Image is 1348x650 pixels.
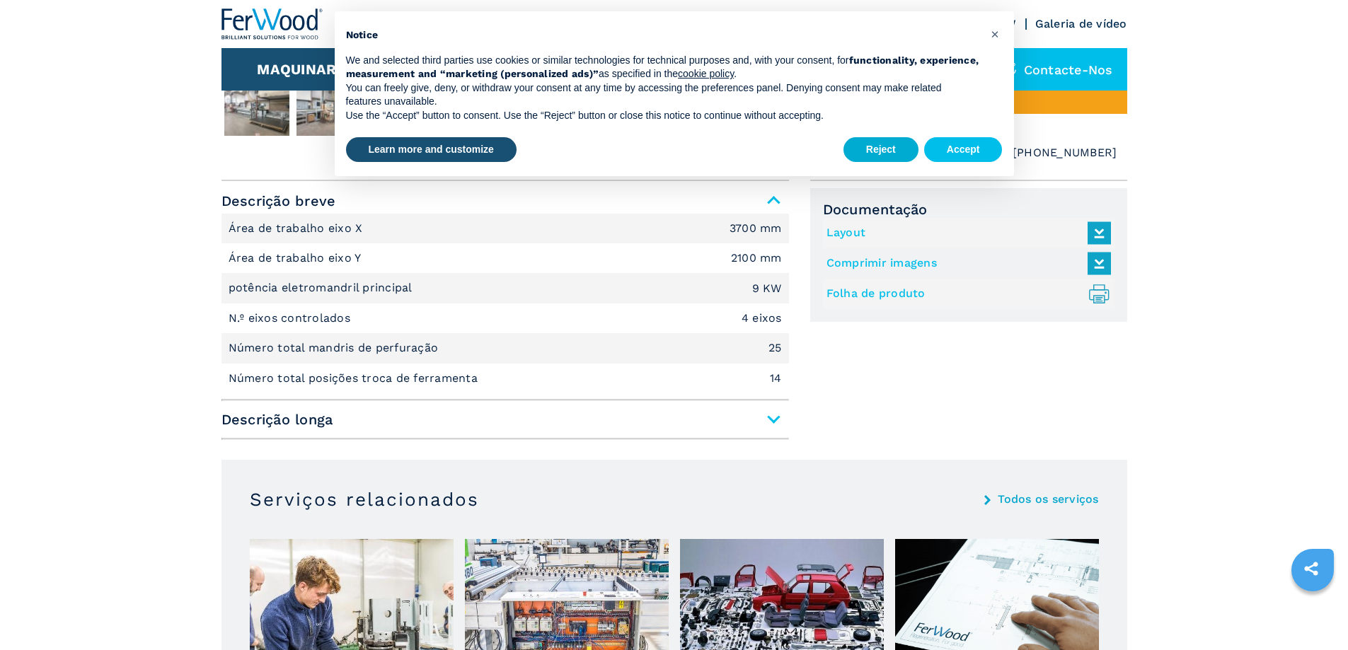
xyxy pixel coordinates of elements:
img: 658348696fc7260c0e4d9d1070a75c96 [296,85,362,136]
img: 05d40b6ea0a297f2f8b68031b4ccbd8b [224,85,289,136]
button: Reject [843,137,918,163]
p: N.º eixos controlados [229,311,355,326]
button: Learn more and customize [346,137,517,163]
a: sharethis [1294,551,1329,586]
div: Descrição breve [221,214,789,393]
em: 14 [770,373,782,384]
button: Maquinaria [257,61,351,78]
button: Accept [924,137,1003,163]
h3: Serviços relacionados [250,488,479,511]
span: × [991,25,999,42]
p: Área de trabalho eixo Y [229,250,365,266]
button: Go to Slide 2 [221,82,292,139]
p: Número total posições troca de ferramenta [229,371,482,386]
button: Close this notice [984,23,1007,45]
p: potência eletromandril principal [229,280,416,296]
span: [PHONE_NUMBER] [1013,143,1117,163]
p: We and selected third parties use cookies or similar technologies for technical purposes and, wit... [346,54,980,81]
a: Todos os serviços [998,494,1098,505]
a: Galeria de vídeo [1035,17,1127,30]
em: 2100 mm [731,253,782,264]
iframe: Chat [1288,586,1337,639]
span: Documentação [823,201,1114,218]
nav: Thumbnail Navigation [221,82,789,139]
a: Layout [826,221,1104,245]
em: 9 KW [752,283,782,294]
button: Go to Slide 3 [294,82,364,139]
span: Descrição longa [221,407,789,432]
a: Comprimir imagens [826,252,1104,275]
strong: functionality, experience, measurement and “marketing (personalized ads)” [346,54,979,80]
a: Folha de produto [826,282,1104,306]
em: 3700 mm [730,223,782,234]
em: 4 eixos [742,313,782,324]
a: cookie policy [678,68,734,79]
p: Número total mandris de perfuração [229,340,442,356]
img: Ferwood [221,8,323,40]
h2: Notice [346,28,980,42]
p: You can freely give, deny, or withdraw your consent at any time by accessing the preferences pane... [346,81,980,109]
em: 25 [768,342,782,354]
p: Área de trabalho eixo X [229,221,367,236]
span: Descrição breve [221,188,789,214]
p: Use the “Accept” button to consent. Use the “Reject” button or close this notice to continue with... [346,109,980,123]
div: Contacte-nos [989,48,1127,91]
